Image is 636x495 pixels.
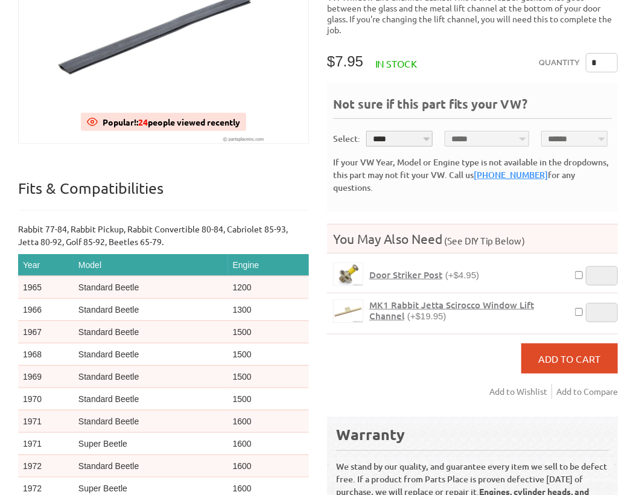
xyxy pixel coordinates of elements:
img: Door Striker Post [334,263,363,286]
td: Standard Beetle [74,388,228,410]
span: (+$4.95) [445,270,479,280]
a: [PHONE_NUMBER] [474,169,548,180]
h4: You May Also Need [327,231,618,247]
th: Engine [228,254,309,276]
div: Select: [333,132,360,145]
td: 1967 [18,321,74,343]
th: Year [18,254,74,276]
span: MK1 Rabbit Jetta Scirocco Window Lift Channel [369,299,534,322]
span: Add to Cart [539,353,601,365]
td: Standard Beetle [74,365,228,388]
td: 1970 [18,388,74,410]
label: Quantity [539,53,580,72]
td: 1965 [18,276,74,298]
p: Rabbit 77-84, Rabbit Pickup, Rabbit Convertible 80-84, Cabriolet 85-93, Jetta 80-92, Golf 85-92, ... [18,223,309,248]
td: 1500 [228,388,309,410]
a: Door Striker Post(+$4.95) [369,269,479,281]
td: 1200 [228,276,309,298]
th: Model [74,254,228,276]
a: Add to Compare [556,384,618,399]
td: Standard Beetle [74,343,228,365]
td: 1500 [228,321,309,343]
button: Add to Cart [521,343,618,374]
a: MK1 Rabbit Jetta Scirocco Window Lift Channel [333,299,363,323]
td: 1971 [18,410,74,432]
td: 1969 [18,365,74,388]
a: MK1 Rabbit Jetta Scirocco Window Lift Channel(+$19.95) [369,299,567,322]
span: (See DIY Tip Below) [442,235,525,246]
td: 1600 [228,432,309,455]
td: 1500 [228,343,309,365]
span: (+$19.95) [407,311,447,321]
span: In stock [375,57,417,69]
a: Add to Wishlist [489,384,552,399]
td: 1300 [228,298,309,321]
td: 1600 [228,410,309,432]
td: 1971 [18,432,74,455]
td: 1500 [228,365,309,388]
span: Door Striker Post [369,269,442,281]
span: $7.95 [327,53,363,69]
td: Standard Beetle [74,321,228,343]
div: Warranty [336,424,609,444]
td: 1600 [228,455,309,477]
p: Fits & Compatibilities [18,179,309,211]
td: Standard Beetle [74,455,228,477]
div: Not sure if this part fits your VW? [333,95,612,119]
td: Standard Beetle [74,298,228,321]
td: 1966 [18,298,74,321]
td: Super Beetle [74,432,228,455]
td: Standard Beetle [74,276,228,298]
div: If your VW Year, Model or Engine type is not available in the dropdowns, this part may not fit yo... [333,156,612,194]
td: 1972 [18,455,74,477]
a: Door Striker Post [333,263,363,286]
td: Standard Beetle [74,410,228,432]
td: 1968 [18,343,74,365]
img: MK1 Rabbit Jetta Scirocco Window Lift Channel [334,300,363,322]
